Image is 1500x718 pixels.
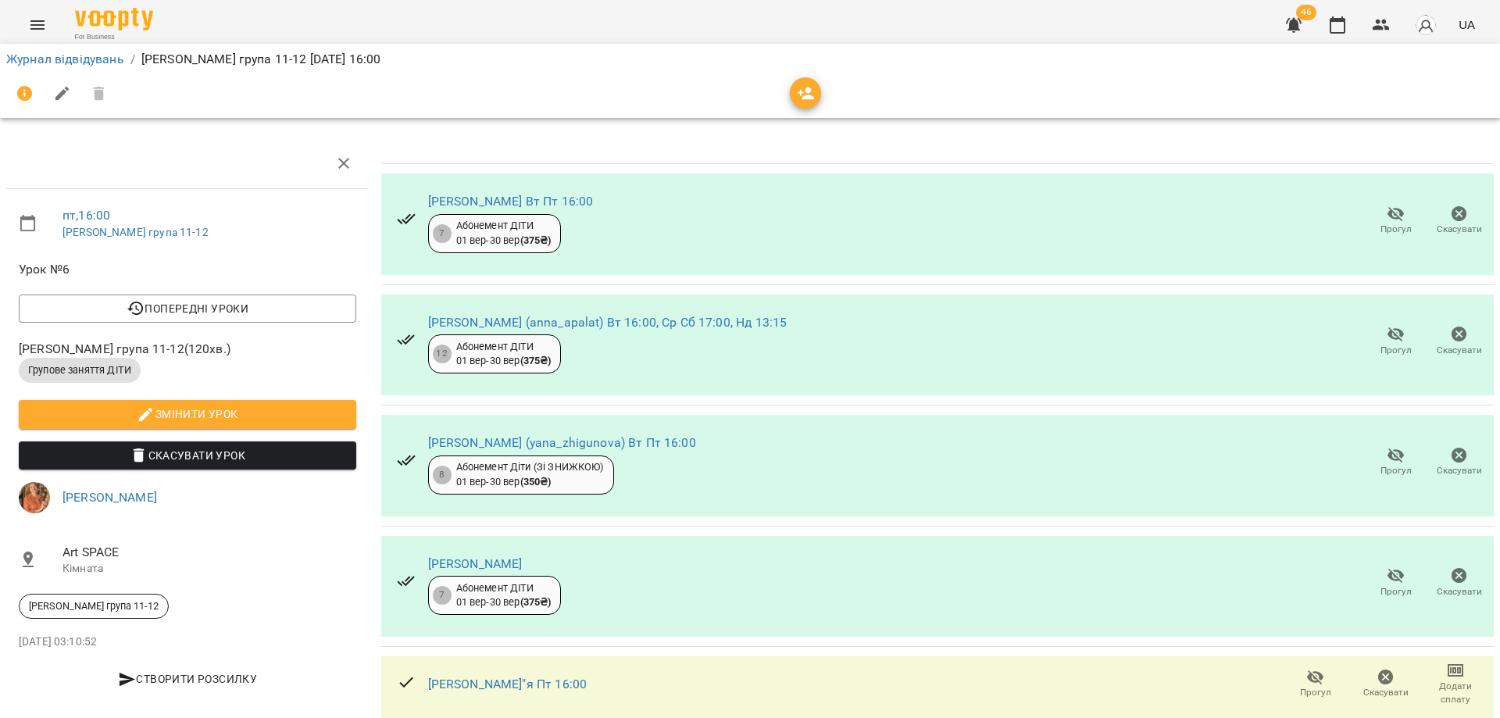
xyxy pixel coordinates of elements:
[1364,562,1427,605] button: Прогул
[1380,223,1412,236] span: Прогул
[1380,585,1412,598] span: Прогул
[456,460,604,489] div: Абонемент Діти (Зі ЗНИЖКОЮ) 01 вер - 30 вер
[62,543,356,562] span: Art SPACE
[130,50,135,69] li: /
[1296,5,1316,20] span: 46
[25,670,350,688] span: Створити розсилку
[520,234,552,246] b: ( 375 ₴ )
[19,441,356,470] button: Скасувати Урок
[141,50,381,69] p: [PERSON_NAME] група 11-12 [DATE] 16:00
[31,446,344,465] span: Скасувати Урок
[520,355,552,366] b: ( 375 ₴ )
[19,482,50,513] img: 6ada88a2232ae61b19f8f498409ef64a.jpeg
[1437,464,1482,477] span: Скасувати
[1351,663,1421,706] button: Скасувати
[1427,562,1491,605] button: Скасувати
[1427,441,1491,484] button: Скасувати
[6,50,1494,69] nav: breadcrumb
[428,194,594,209] a: [PERSON_NAME] Вт Пт 16:00
[428,435,696,450] a: [PERSON_NAME] (yana_zhigunova) Вт Пт 16:00
[1459,16,1475,33] span: UA
[1437,344,1482,357] span: Скасувати
[1380,344,1412,357] span: Прогул
[62,226,209,238] a: [PERSON_NAME] група 11-12
[1427,199,1491,243] button: Скасувати
[62,561,356,577] p: Кімната
[456,340,552,369] div: Абонемент ДІТИ 01 вер - 30 вер
[19,400,356,428] button: Змінити урок
[75,8,153,30] img: Voopty Logo
[19,260,356,279] span: Урок №6
[19,594,169,619] div: [PERSON_NAME] група 11-12
[31,405,344,423] span: Змінити урок
[428,556,523,571] a: [PERSON_NAME]
[456,581,552,610] div: Абонемент ДІТИ 01 вер - 30 вер
[433,224,452,243] div: 7
[1437,223,1482,236] span: Скасувати
[62,208,110,223] a: пт , 16:00
[19,665,356,693] button: Створити розсилку
[1380,464,1412,477] span: Прогул
[456,219,552,248] div: Абонемент ДІТИ 01 вер - 30 вер
[1364,320,1427,363] button: Прогул
[19,340,356,359] span: [PERSON_NAME] група 11-12 ( 120 хв. )
[1430,680,1481,706] span: Додати сплату
[1364,199,1427,243] button: Прогул
[1437,585,1482,598] span: Скасувати
[1363,686,1409,699] span: Скасувати
[1364,441,1427,484] button: Прогул
[6,52,124,66] a: Журнал відвідувань
[19,634,356,650] p: [DATE] 03:10:52
[433,345,452,363] div: 12
[19,363,141,377] span: Групове заняття ДІТИ
[433,466,452,484] div: 8
[19,295,356,323] button: Попередні уроки
[20,599,168,613] span: [PERSON_NAME] група 11-12
[19,6,56,44] button: Menu
[1415,14,1437,36] img: avatar_s.png
[75,32,153,42] span: For Business
[428,677,587,691] a: [PERSON_NAME]"я Пт 16:00
[520,476,552,488] b: ( 350 ₴ )
[1427,320,1491,363] button: Скасувати
[1280,663,1351,706] button: Прогул
[520,596,552,608] b: ( 375 ₴ )
[1300,686,1331,699] span: Прогул
[31,299,344,318] span: Попередні уроки
[62,490,157,505] a: [PERSON_NAME]
[428,315,787,330] a: [PERSON_NAME] (anna_apalat) Вт 16:00, Ср Сб 17:00, Нд 13:15
[433,586,452,605] div: 7
[1420,663,1491,706] button: Додати сплату
[1452,10,1481,39] button: UA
